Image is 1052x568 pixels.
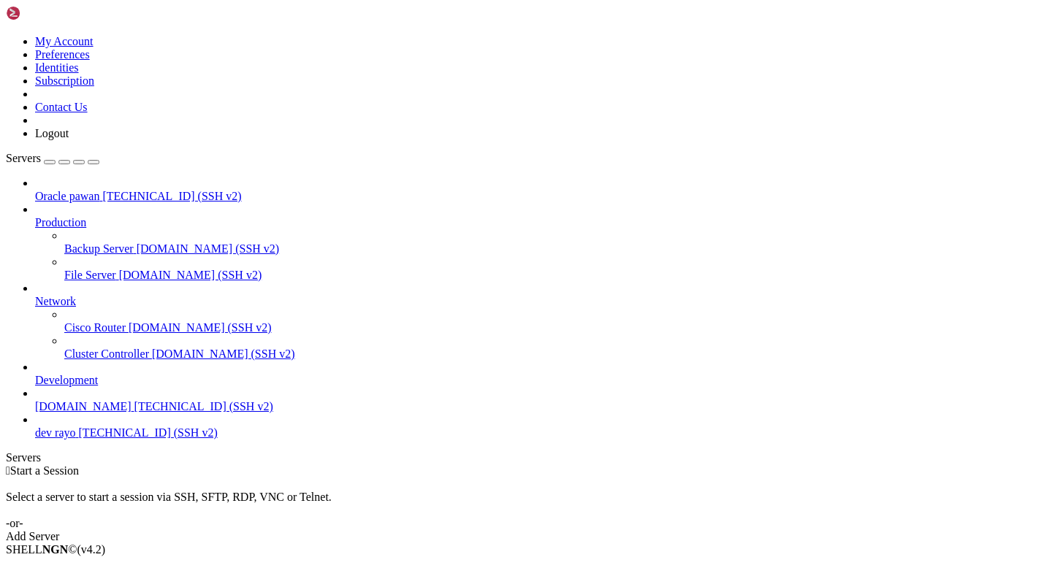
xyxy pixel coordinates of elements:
span: SHELL © [6,543,105,556]
a: Cisco Router [DOMAIN_NAME] (SSH v2) [64,321,1046,334]
span: [DOMAIN_NAME] (SSH v2) [129,321,272,334]
li: Development [35,361,1046,387]
span: [DOMAIN_NAME] [35,400,131,412]
span: Development [35,374,98,386]
span: 4.2.0 [77,543,106,556]
span: [TECHNICAL_ID] (SSH v2) [134,400,273,412]
span: Servers [6,152,41,164]
a: Identities [35,61,79,74]
span: Cluster Controller [64,348,149,360]
li: [DOMAIN_NAME] [TECHNICAL_ID] (SSH v2) [35,387,1046,413]
li: Cisco Router [DOMAIN_NAME] (SSH v2) [64,308,1046,334]
a: Subscription [35,74,94,87]
span: Oracle pawan [35,190,99,202]
li: Backup Server [DOMAIN_NAME] (SSH v2) [64,229,1046,256]
a: [DOMAIN_NAME] [TECHNICAL_ID] (SSH v2) [35,400,1046,413]
li: Oracle pawan [TECHNICAL_ID] (SSH v2) [35,177,1046,203]
a: Cluster Controller [DOMAIN_NAME] (SSH v2) [64,348,1046,361]
span: dev rayo [35,426,76,439]
span: Production [35,216,86,229]
span: File Server [64,269,116,281]
b: NGN [42,543,69,556]
span: Start a Session [10,464,79,477]
a: Preferences [35,48,90,61]
span: Cisco Router [64,321,126,334]
a: File Server [DOMAIN_NAME] (SSH v2) [64,269,1046,282]
a: Backup Server [DOMAIN_NAME] (SSH v2) [64,242,1046,256]
li: Network [35,282,1046,361]
span: Network [35,295,76,307]
span: [TECHNICAL_ID] (SSH v2) [79,426,218,439]
img: Shellngn [6,6,90,20]
li: Production [35,203,1046,282]
span: [TECHNICAL_ID] (SSH v2) [102,190,241,202]
span: [DOMAIN_NAME] (SSH v2) [152,348,295,360]
a: Contact Us [35,101,88,113]
span: [DOMAIN_NAME] (SSH v2) [137,242,280,255]
li: dev rayo [TECHNICAL_ID] (SSH v2) [35,413,1046,440]
a: Network [35,295,1046,308]
a: dev rayo [TECHNICAL_ID] (SSH v2) [35,426,1046,440]
div: Servers [6,451,1046,464]
span: [DOMAIN_NAME] (SSH v2) [119,269,262,281]
span: Backup Server [64,242,134,255]
li: File Server [DOMAIN_NAME] (SSH v2) [64,256,1046,282]
a: Servers [6,152,99,164]
div: Add Server [6,530,1046,543]
span:  [6,464,10,477]
a: My Account [35,35,94,47]
li: Cluster Controller [DOMAIN_NAME] (SSH v2) [64,334,1046,361]
div: Select a server to start a session via SSH, SFTP, RDP, VNC or Telnet. -or- [6,477,1046,530]
a: Production [35,216,1046,229]
a: Oracle pawan [TECHNICAL_ID] (SSH v2) [35,190,1046,203]
a: Development [35,374,1046,387]
a: Logout [35,127,69,139]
